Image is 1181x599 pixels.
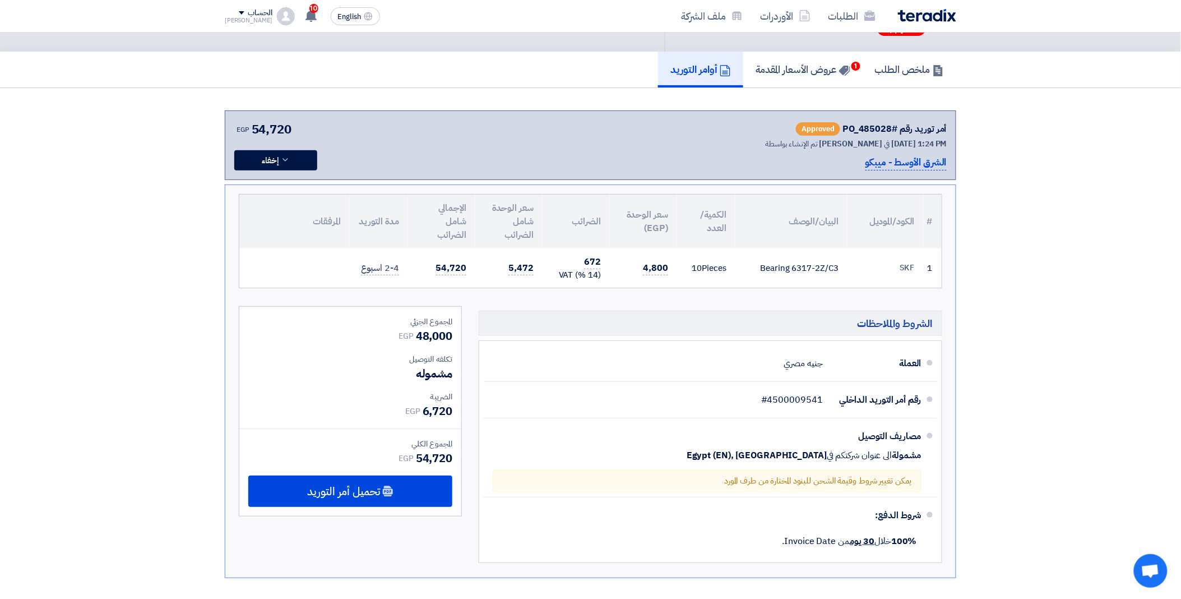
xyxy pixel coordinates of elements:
[924,248,942,288] td: 1
[248,316,452,328] div: المجموع الجزئي
[672,3,752,29] a: ملف الشركة
[234,150,317,171] button: إخفاء
[309,4,318,13] span: 10
[248,438,452,450] div: المجموع الكلي
[361,261,399,275] span: 2-4 اسبوع
[898,9,956,22] img: Teradix logo
[819,3,884,29] a: الطلبات
[350,195,408,248] th: مدة التوريد
[891,138,947,150] span: [DATE] 1:24 PM
[832,386,921,413] div: رقم أمر التوريد الداخلي
[248,391,452,403] div: الضريبة
[399,330,414,342] span: EGP
[796,122,840,136] span: Approved
[782,535,917,548] span: خلال من Invoice Date.
[756,63,850,76] h5: عروض الأسعار المقدمة
[416,450,452,467] span: 54,720
[416,328,452,344] span: 48,000
[408,195,475,248] th: الإجمالي شامل الضرائب
[744,262,839,275] div: Bearing 6317-2Z/C3
[865,155,947,171] p: الشرق الأوسط - ميبكو
[752,3,819,29] a: الأوردرات
[827,450,892,461] span: الى عنوان شركتكم في
[239,195,350,248] th: المرفقات
[847,248,924,288] td: SKF
[891,535,917,548] strong: 100%
[743,52,863,87] a: عروض الأسعار المقدمة1
[892,450,921,461] span: مشمولة
[658,52,743,87] a: أوامر التوريد
[850,535,874,548] u: 30 يوم
[248,353,452,365] div: تكلفه التوصيل
[225,17,272,24] div: [PERSON_NAME]
[508,261,534,275] span: 5,472
[924,195,942,248] th: #
[692,262,702,274] span: 10
[475,195,543,248] th: سعر الوحدة شامل الضرائب
[832,423,921,450] div: مصاريف التوصيل
[331,7,380,25] button: English
[436,261,466,275] span: 54,720
[643,261,668,275] span: 4,800
[552,269,601,282] div: (14 %) VAT
[851,62,860,71] span: 1
[819,138,883,150] span: [PERSON_NAME]
[584,255,601,269] span: 672
[237,125,249,135] span: EGP
[687,450,827,461] span: Egypt (EN), [GEOGRAPHIC_DATA]
[423,403,453,420] span: 6,720
[277,7,295,25] img: profile_test.png
[502,502,921,529] div: شروط الدفع:
[832,350,921,377] div: العملة
[338,13,362,21] span: English
[875,63,944,76] h5: ملخص الطلب
[842,122,947,136] div: أمر توريد رقم #PO_485028
[847,195,924,248] th: الكود/الموديل
[248,8,272,18] div: الحساب
[766,138,818,150] span: تم الإنشاء بواسطة
[252,120,291,139] span: 54,720
[405,406,420,417] span: EGP
[416,365,452,382] span: مشموله
[493,470,921,492] div: يمكن تغيير شروط وقيمة الشحن للبنود المختارة من طرف المورد
[677,195,735,248] th: الكمية/العدد
[479,311,942,336] h5: الشروط والملاحظات
[543,195,610,248] th: الضرائب
[784,353,823,374] div: جنيه مصري
[735,195,847,248] th: البيان/الوصف
[610,195,677,248] th: سعر الوحدة (EGP)
[399,453,414,464] span: EGP
[884,138,890,150] span: في
[863,52,956,87] a: ملخص الطلب
[1134,554,1168,588] div: Open chat
[670,63,731,76] h5: أوامر التوريد
[308,486,380,496] span: تحميل أمر التوريد
[677,248,735,288] td: Pieces
[761,394,823,406] span: #4500009541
